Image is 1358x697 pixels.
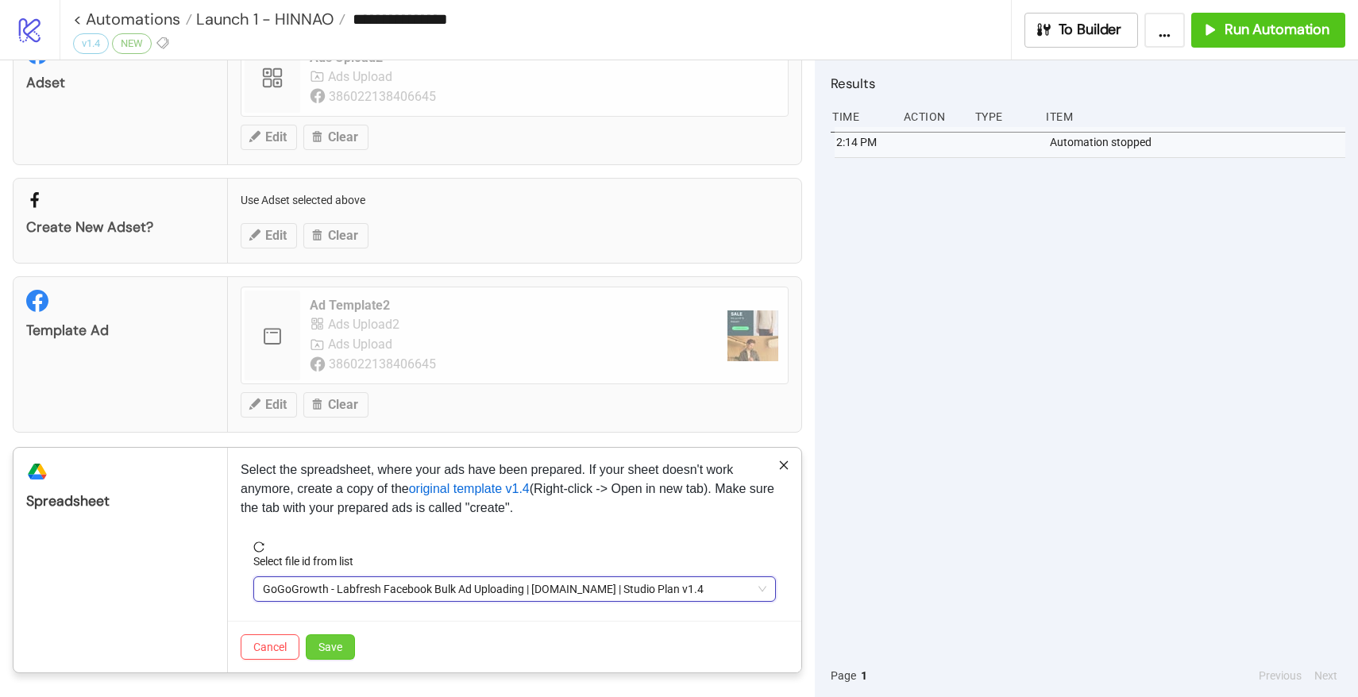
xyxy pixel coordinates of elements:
span: To Builder [1059,21,1122,39]
div: Action [902,102,963,132]
span: Cancel [253,641,287,653]
span: Launch 1 - HINNAO [192,9,334,29]
span: Page [831,667,856,684]
a: original template v1.4 [409,482,530,495]
span: Run Automation [1225,21,1329,39]
button: Save [306,634,355,660]
div: Automation stopped [1048,127,1349,157]
button: Previous [1254,667,1306,684]
div: Spreadsheet [26,492,214,510]
div: Type [974,102,1034,132]
span: reload [253,541,776,553]
p: Select the spreadsheet, where your ads have been prepared. If your sheet doesn't work anymore, cr... [241,460,789,518]
span: close [778,460,789,471]
div: v1.4 [73,33,109,54]
button: 1 [856,667,872,684]
button: Next [1310,667,1342,684]
div: 2:14 PM [835,127,895,157]
div: Item [1044,102,1345,132]
div: NEW [112,33,152,54]
h2: Results [831,73,1345,94]
a: Launch 1 - HINNAO [192,11,345,27]
span: Save [318,641,342,653]
button: ... [1144,13,1185,48]
button: Cancel [241,634,299,660]
div: Time [831,102,891,132]
a: < Automations [73,11,192,27]
span: GoGoGrowth - Labfresh Facebook Bulk Ad Uploading | Kitchn.io | Studio Plan v1.4 [263,577,766,601]
label: Select file id from list [253,553,364,570]
button: Run Automation [1191,13,1345,48]
button: To Builder [1024,13,1139,48]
